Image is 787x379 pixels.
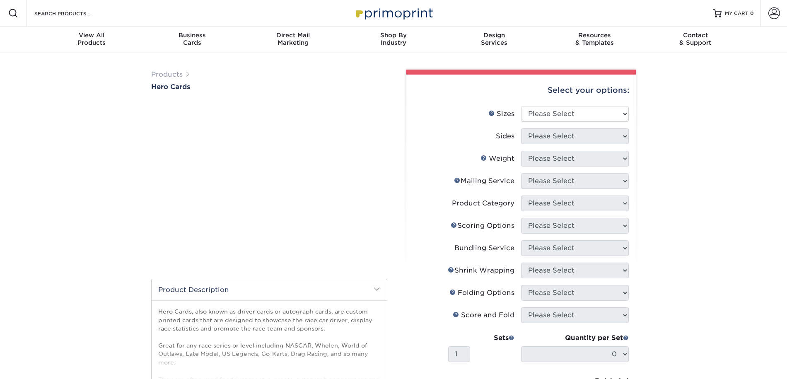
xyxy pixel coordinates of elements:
div: Cards [142,31,243,46]
div: Folding Options [449,288,514,298]
a: Shop ByIndustry [343,27,444,53]
div: Mailing Service [454,176,514,186]
img: Hero Cards 03 [259,249,280,270]
img: Hero Cards 02 [231,249,252,270]
a: Contact& Support [645,27,746,53]
a: Hero Cards [151,83,387,91]
div: Industry [343,31,444,46]
div: & Support [645,31,746,46]
span: 0 [750,10,754,16]
a: Resources& Templates [544,27,645,53]
div: Marketing [243,31,343,46]
input: SEARCH PRODUCTS..... [34,8,114,18]
a: BusinessCards [142,27,243,53]
span: Shop By [343,31,444,39]
img: Primoprint [352,4,435,22]
img: Hero Cards 01 [203,249,224,270]
div: Sets [448,333,514,343]
span: Business [142,31,243,39]
div: Score and Fold [453,310,514,320]
div: Products [41,31,142,46]
img: Hero Cards 05 [314,249,335,270]
div: Select your options: [413,75,629,106]
div: Sizes [488,109,514,119]
a: DesignServices [444,27,544,53]
span: MY CART [725,10,748,17]
div: Services [444,31,544,46]
span: Direct Mail [243,31,343,39]
span: Resources [544,31,645,39]
span: Contact [645,31,746,39]
div: Weight [480,154,514,164]
div: Sides [496,131,514,141]
div: Product Category [452,198,514,208]
div: & Templates [544,31,645,46]
div: Bundling Service [454,243,514,253]
div: Shrink Wrapping [448,266,514,275]
span: View All [41,31,142,39]
img: Hero Cards 04 [287,249,307,270]
a: Direct MailMarketing [243,27,343,53]
a: View AllProducts [41,27,142,53]
div: Quantity per Set [521,333,629,343]
div: Scoring Options [451,221,514,231]
a: Products [151,70,183,78]
h2: Product Description [152,279,387,300]
span: Design [444,31,544,39]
